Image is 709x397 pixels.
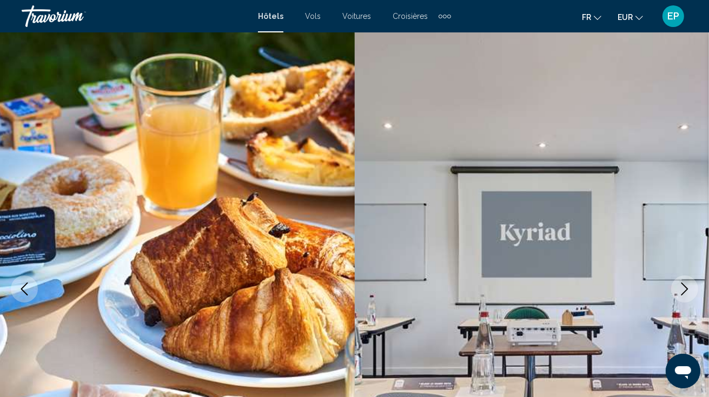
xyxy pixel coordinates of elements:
[22,5,247,27] a: Travorium
[667,11,679,22] span: EP
[393,12,428,21] a: Croisières
[671,275,698,302] button: Next image
[11,275,38,302] button: Previous image
[258,12,283,21] a: Hôtels
[342,12,371,21] a: Voitures
[618,13,633,22] span: EUR
[659,5,687,28] button: User Menu
[666,354,700,388] iframe: Bouton de lancement de la fenêtre de messagerie
[582,13,591,22] span: fr
[618,9,643,25] button: Change currency
[439,8,451,25] button: Extra navigation items
[582,9,601,25] button: Change language
[305,12,321,21] a: Vols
